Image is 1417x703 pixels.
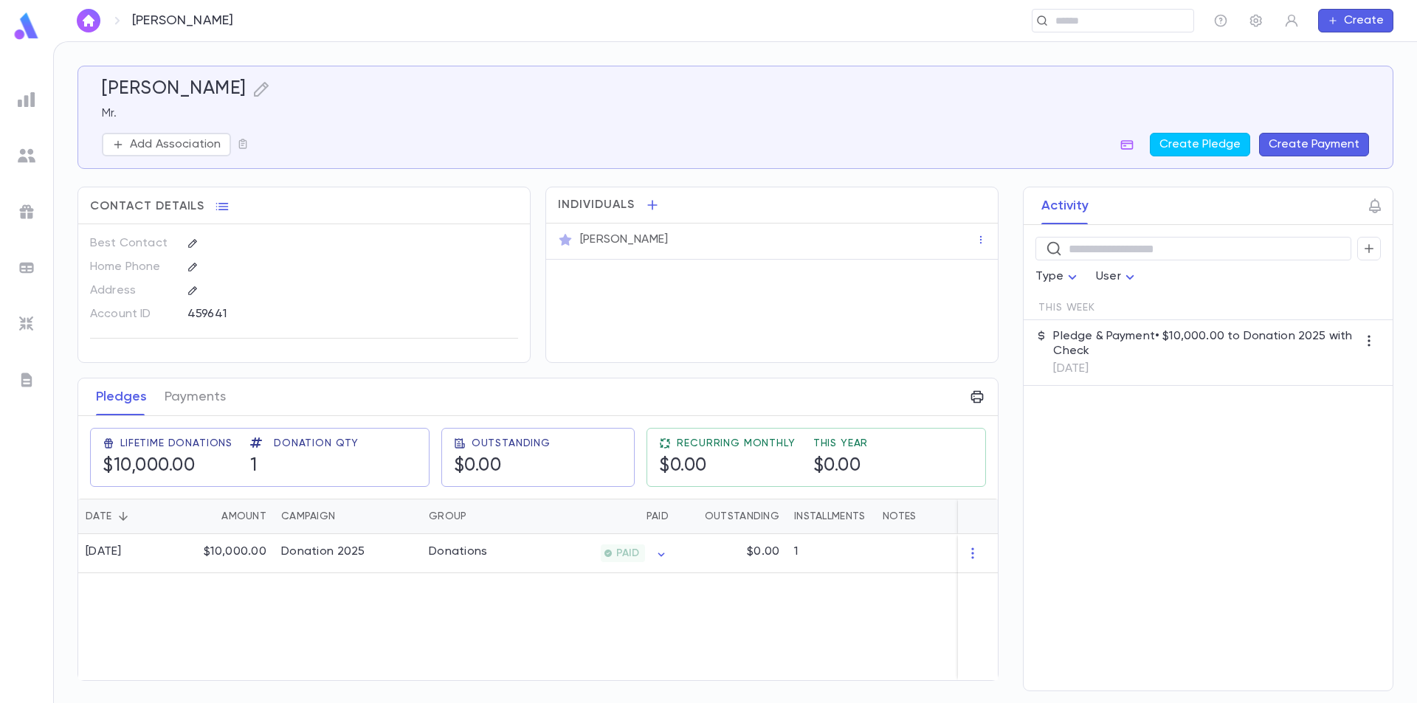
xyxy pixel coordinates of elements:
[18,203,35,221] img: campaigns_grey.99e729a5f7ee94e3726e6486bddda8f1.svg
[90,232,175,255] p: Best Contact
[1259,133,1369,156] button: Create Payment
[221,499,266,534] div: Amount
[875,499,1060,534] div: Notes
[421,499,532,534] div: Group
[705,499,779,534] div: Outstanding
[676,499,787,534] div: Outstanding
[813,437,869,449] span: This Year
[472,437,551,449] span: Outstanding
[454,455,502,477] h5: $0.00
[1096,263,1139,291] div: User
[96,378,147,415] button: Pledges
[78,499,178,534] div: Date
[18,315,35,333] img: imports_grey.530a8a0e642e233f2baf0ef88e8c9fcb.svg
[102,78,246,100] h5: [PERSON_NAME]
[165,378,226,415] button: Payments
[1035,271,1063,283] span: Type
[558,198,635,212] span: Individuals
[18,147,35,165] img: students_grey.60c7aba0da46da39d6d829b817ac14fc.svg
[883,499,916,534] div: Notes
[1096,271,1121,283] span: User
[677,437,795,449] span: Recurring Monthly
[532,499,676,534] div: Paid
[787,499,875,534] div: Installments
[86,544,122,559] div: [DATE]
[178,534,274,573] div: $10,000.00
[274,499,421,534] div: Campaign
[250,455,258,477] h5: 1
[80,15,97,27] img: home_white.a664292cf8c1dea59945f0da9f25487c.svg
[281,499,335,534] div: Campaign
[610,547,645,559] span: PAID
[281,544,365,559] div: Donation 2025
[12,12,41,41] img: logo
[111,505,135,528] button: Sort
[90,199,204,214] span: Contact Details
[429,499,466,534] div: Group
[132,13,233,29] p: [PERSON_NAME]
[130,137,221,152] p: Add Association
[187,302,445,325] div: 459641
[794,499,865,534] div: Installments
[90,255,175,279] p: Home Phone
[1041,187,1089,224] button: Activity
[90,279,175,302] p: Address
[103,455,195,477] h5: $10,000.00
[102,133,231,156] button: Add Association
[90,302,175,326] p: Account ID
[1150,133,1250,156] button: Create Pledge
[787,534,875,573] div: 1
[580,232,668,247] p: [PERSON_NAME]
[1038,302,1095,314] span: This Week
[178,499,274,534] div: Amount
[647,499,669,534] div: Paid
[813,455,861,477] h5: $0.00
[18,259,35,277] img: batches_grey.339ca447c9d9533ef1741baa751efc33.svg
[747,544,779,559] p: $0.00
[1053,361,1357,376] p: [DATE]
[86,499,111,534] div: Date
[18,91,35,108] img: reports_grey.c525e4749d1bce6a11f5fe2a8de1b229.svg
[120,437,232,449] span: Lifetime Donations
[102,106,1369,121] p: Mr.
[1053,329,1357,359] p: Pledge & Payment • $10,000.00 to Donation 2025 with Check
[659,455,707,477] h5: $0.00
[274,437,359,449] span: Donation Qty
[429,544,488,559] div: Donations
[18,371,35,389] img: letters_grey.7941b92b52307dd3b8a917253454ce1c.svg
[1318,9,1393,32] button: Create
[1035,263,1081,291] div: Type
